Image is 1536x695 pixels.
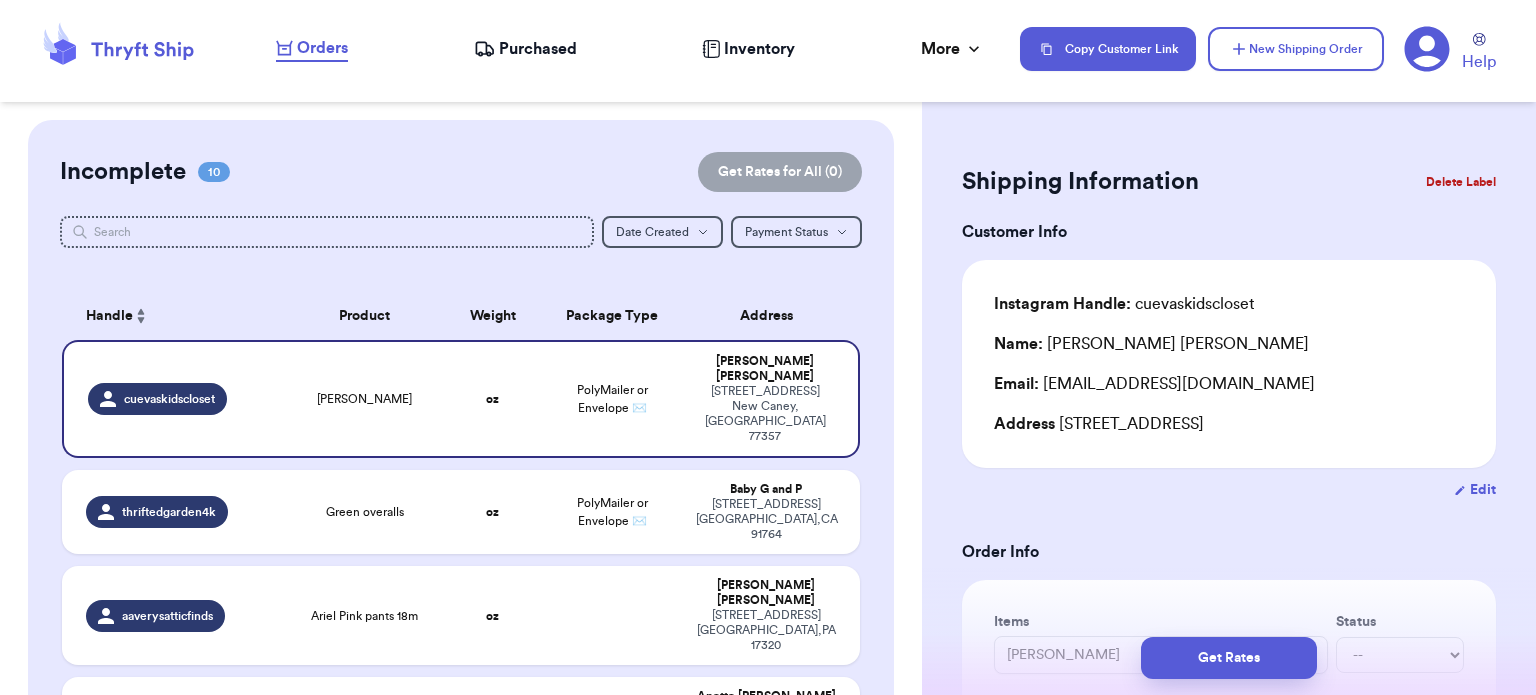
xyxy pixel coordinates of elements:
[696,384,834,444] div: [STREET_ADDRESS] New Caney , [GEOGRAPHIC_DATA] 77357
[486,393,499,405] strong: oz
[921,37,984,61] div: More
[311,608,418,624] span: Ariel Pink pants 18m
[1336,612,1464,632] label: Status
[1020,27,1196,71] button: Copy Customer Link
[696,578,836,608] div: [PERSON_NAME] [PERSON_NAME]
[994,296,1131,312] span: Instagram Handle:
[994,292,1255,316] div: cuevaskidscloset
[962,166,1199,198] h2: Shipping Information
[541,292,685,340] th: Package Type
[317,391,412,407] span: [PERSON_NAME]
[994,416,1055,432] span: Address
[994,332,1309,356] div: [PERSON_NAME] [PERSON_NAME]
[499,37,577,61] span: Purchased
[1208,27,1384,71] button: New Shipping Order
[1141,637,1317,679] button: Get Rates
[60,216,594,248] input: Search
[133,304,149,328] button: Sort ascending
[684,292,860,340] th: Address
[285,292,445,340] th: Product
[1418,160,1504,204] button: Delete Label
[696,497,836,542] div: [STREET_ADDRESS] [GEOGRAPHIC_DATA] , CA 91764
[486,610,499,622] strong: oz
[696,608,836,653] div: [STREET_ADDRESS] [GEOGRAPHIC_DATA] , PA 17320
[994,336,1043,352] span: Name:
[731,216,862,248] button: Payment Status
[698,152,862,192] button: Get Rates for All (0)
[122,504,216,520] span: thriftedgarden4k
[696,354,834,384] div: [PERSON_NAME] [PERSON_NAME]
[198,162,230,182] span: 10
[86,306,133,327] span: Handle
[994,372,1464,396] div: [EMAIL_ADDRESS][DOMAIN_NAME]
[962,540,1496,564] h3: Order Info
[276,36,348,62] a: Orders
[702,37,795,61] a: Inventory
[616,226,689,238] span: Date Created
[326,504,404,520] span: Green overalls
[124,391,215,407] span: cuevaskidscloset
[962,220,1496,244] h3: Customer Info
[696,482,836,497] div: Baby G and P
[602,216,723,248] button: Date Created
[724,37,795,61] span: Inventory
[60,156,186,188] h2: Incomplete
[577,497,648,527] span: PolyMailer or Envelope ✉️
[486,506,499,518] strong: oz
[1462,50,1496,74] span: Help
[577,384,648,414] span: PolyMailer or Envelope ✉️
[297,36,348,60] span: Orders
[445,292,541,340] th: Weight
[994,612,1328,632] label: Items
[122,608,213,624] span: aaverysatticfinds
[994,376,1039,392] span: Email:
[474,37,577,61] a: Purchased
[1462,33,1496,74] a: Help
[994,412,1464,436] div: [STREET_ADDRESS]
[745,226,828,238] span: Payment Status
[1454,480,1496,500] button: Edit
